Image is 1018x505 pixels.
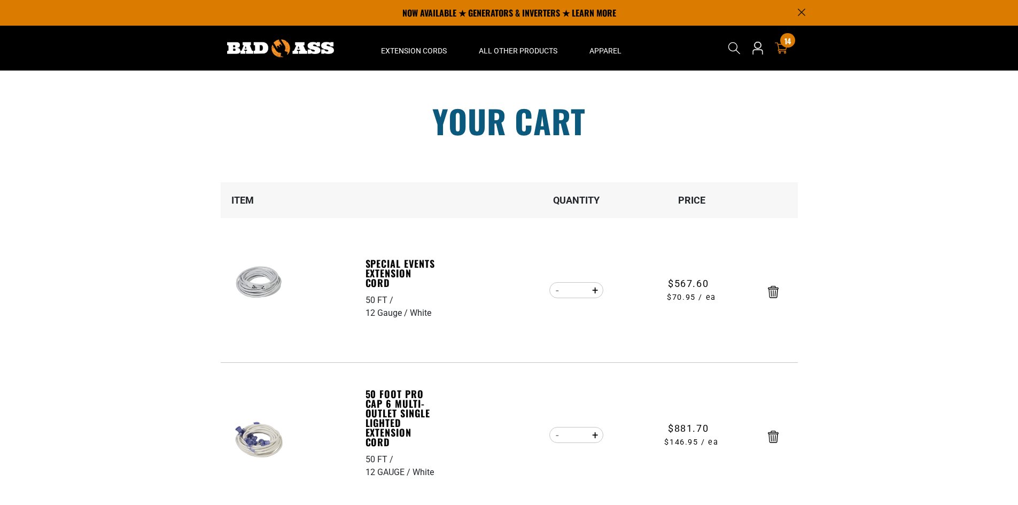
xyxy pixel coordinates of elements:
[366,453,395,466] div: 50 FT
[381,46,447,56] span: Extension Cords
[784,37,791,45] span: 14
[479,46,557,56] span: All Other Products
[768,288,779,296] a: Remove Special Events Extension Cord - 50 FT / 12 Gauge / White
[589,46,621,56] span: Apparel
[227,40,334,57] img: Bad Ass Extension Cords
[768,433,779,440] a: Remove 50 Foot Pro Cap 6 Multi-Outlet Single Lighted Extension Cord - 50 FT / 12 GAUGE / White
[366,389,439,447] a: 50 Foot Pro Cap 6 Multi-Outlet Single Lighted Extension Cord
[213,105,806,137] h1: Your cart
[366,307,410,320] div: 12 Gauge
[518,182,634,218] th: Quantity
[726,40,743,57] summary: Search
[410,307,431,320] div: White
[221,182,365,218] th: Item
[366,259,439,288] a: Special Events Extension Cord
[413,466,434,479] div: White
[634,292,749,304] span: $70.95 / ea
[566,281,587,299] input: Quantity for Special Events Extension Cord
[365,26,463,71] summary: Extension Cords
[225,406,292,473] img: white
[366,294,395,307] div: 50 FT
[573,26,638,71] summary: Apparel
[634,182,749,218] th: Price
[463,26,573,71] summary: All Other Products
[566,426,587,444] input: Quantity for 50 Foot Pro Cap 6 Multi-Outlet Single Lighted Extension Cord
[668,421,709,436] span: $881.70
[634,437,749,448] span: $146.95 / ea
[366,466,413,479] div: 12 GAUGE
[668,276,709,291] span: $567.60
[225,261,292,309] img: white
